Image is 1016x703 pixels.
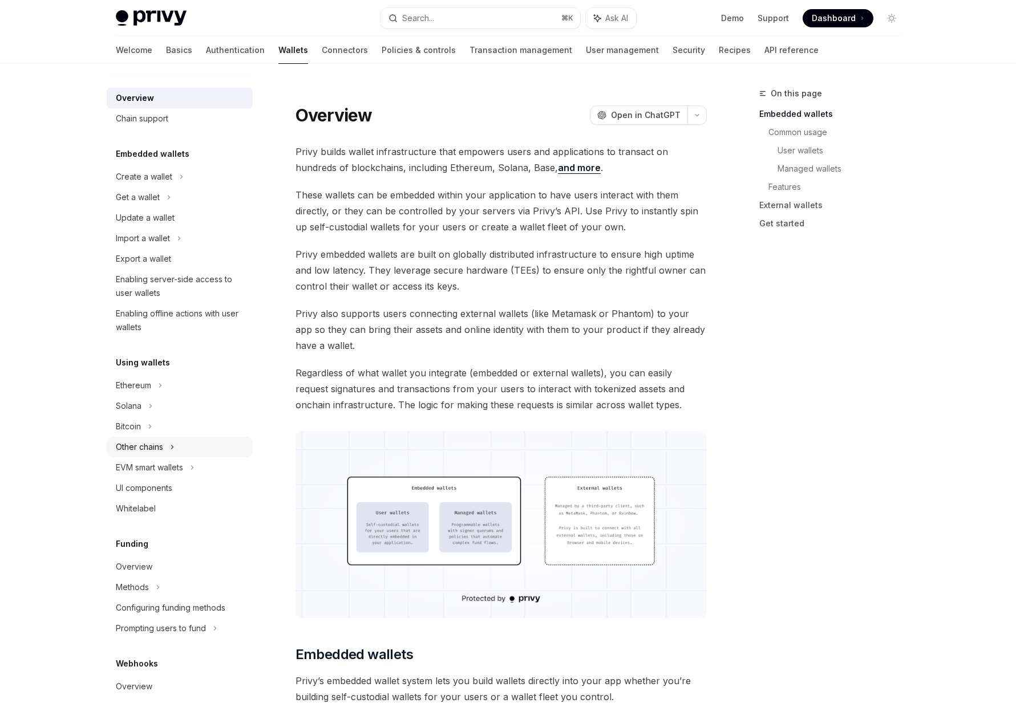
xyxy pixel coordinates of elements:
[116,481,172,495] div: UI components
[107,498,253,519] a: Whitelabel
[721,13,744,24] a: Demo
[116,379,151,392] div: Ethereum
[296,105,373,125] h1: Overview
[107,556,253,577] a: Overview
[803,9,873,27] a: Dashboard
[107,478,253,498] a: UI components
[116,91,154,105] div: Overview
[771,87,822,100] span: On this page
[758,13,789,24] a: Support
[558,162,601,174] a: and more
[116,680,152,693] div: Overview
[116,10,187,26] img: light logo
[296,187,707,235] span: These wallets can be embedded within your application to have users interact with them directly, ...
[768,178,910,196] a: Features
[382,36,456,64] a: Policies & controls
[116,307,246,334] div: Enabling offline actions with user wallets
[116,537,148,551] h5: Funding
[778,160,910,178] a: Managed wallets
[296,431,707,618] img: images/walletoverview.png
[812,13,856,24] span: Dashboard
[116,502,156,515] div: Whitelabel
[107,303,253,338] a: Enabling offline actions with user wallets
[296,306,707,353] span: Privy also supports users connecting external wallets (like Metamask or Phantom) to your app so t...
[673,36,705,64] a: Security
[469,36,572,64] a: Transaction management
[166,36,192,64] a: Basics
[107,88,253,108] a: Overview
[116,440,163,454] div: Other chains
[116,601,225,615] div: Configuring funding methods
[605,13,628,24] span: Ask AI
[768,123,910,141] a: Common usage
[116,170,172,184] div: Create a wallet
[561,14,573,23] span: ⌘ K
[107,208,253,228] a: Update a wallet
[883,9,901,27] button: Toggle dark mode
[611,109,681,121] span: Open in ChatGPT
[116,621,206,635] div: Prompting users to fund
[116,420,141,433] div: Bitcoin
[107,249,253,269] a: Export a wallet
[116,231,170,245] div: Import a wallet
[296,144,707,176] span: Privy builds wallet infrastructure that empowers users and applications to transact on hundreds o...
[116,273,246,300] div: Enabling server-side access to user wallets
[206,36,265,64] a: Authentication
[116,461,183,474] div: EVM smart wallets
[116,580,149,594] div: Methods
[719,36,751,64] a: Recipes
[759,214,910,233] a: Get started
[116,560,152,574] div: Overview
[402,11,434,25] div: Search...
[116,657,158,671] h5: Webhooks
[586,8,636,29] button: Ask AI
[278,36,308,64] a: Wallets
[116,211,175,225] div: Update a wallet
[107,676,253,697] a: Overview
[778,141,910,160] a: User wallets
[759,105,910,123] a: Embedded wallets
[381,8,580,29] button: Search...⌘K
[759,196,910,214] a: External wallets
[116,356,170,369] h5: Using wallets
[116,252,171,266] div: Export a wallet
[116,147,189,161] h5: Embedded wallets
[322,36,368,64] a: Connectors
[116,112,168,125] div: Chain support
[107,598,253,618] a: Configuring funding methods
[107,269,253,303] a: Enabling server-side access to user wallets
[296,365,707,413] span: Regardless of what wallet you integrate (embedded or external wallets), you can easily request si...
[586,36,659,64] a: User management
[590,105,687,125] button: Open in ChatGPT
[107,108,253,129] a: Chain support
[116,190,160,204] div: Get a wallet
[764,36,819,64] a: API reference
[296,246,707,294] span: Privy embedded wallets are built on globally distributed infrastructure to ensure high uptime and...
[116,36,152,64] a: Welcome
[116,399,141,413] div: Solana
[296,645,413,664] span: Embedded wallets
